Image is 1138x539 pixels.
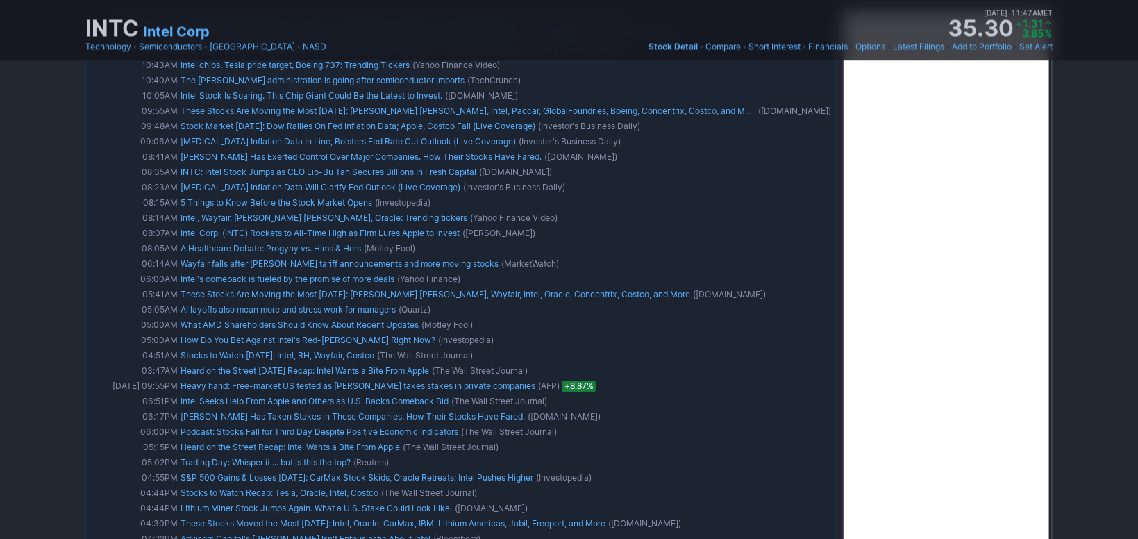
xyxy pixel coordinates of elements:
[1019,40,1053,54] a: Set Alert
[181,274,394,285] a: Intel's comeback is fueled by the promise of more deals
[210,40,295,54] a: [GEOGRAPHIC_DATA]
[181,351,374,361] a: Stocks to Watch [DATE]: Intel, RH, Wayfair, Costco
[887,40,892,54] span: •
[855,40,885,54] a: Options
[463,181,565,195] span: (Investor's Business Daily)
[432,365,528,379] span: (The Wall Street Journal)
[181,519,605,529] a: These Stocks Moved the Most [DATE]: Intel, Oracle, CarMax, IBM, Lithium Americas, Jabil, Freeport...
[89,471,179,486] td: 04:55PM
[181,213,467,224] a: Intel, Wayfair, [PERSON_NAME] [PERSON_NAME], Oracle: Trending tickers
[353,456,389,470] span: (Reuters)
[181,442,400,453] a: Heard on the Street Recap: Intel Wants a Bite From Apple
[455,502,528,516] span: ([DOMAIN_NAME])
[649,42,698,52] span: Stock Detail
[89,517,179,532] td: 04:30PM
[89,150,179,165] td: 08:41AM
[181,335,435,346] a: How Do You Bet Against Intel's Red-[PERSON_NAME] Right Now?
[381,487,477,501] span: (The Wall Street Journal)
[181,91,442,101] a: Intel Stock Is Soaring. This Chip Giant Could Be the Latest to Invest.
[948,18,1013,40] strong: 35.30
[562,381,596,392] span: +8.87%
[984,7,1053,19] span: [DATE] 11:47AM ET
[412,59,500,73] span: (Yahoo Finance Video)
[89,349,179,364] td: 04:51AM
[89,135,179,150] td: 09:06AM
[181,412,525,422] a: [PERSON_NAME] Has Taken Stakes in These Companies. How Their Stocks Have Fared.
[89,486,179,501] td: 04:44PM
[1022,28,1044,40] span: 3.85
[181,290,690,300] a: These Stocks Are Moving the Most [DATE]: [PERSON_NAME] [PERSON_NAME], Wayfair, Intel, Oracle, Con...
[544,151,617,165] span: ([DOMAIN_NAME])
[181,381,535,392] a: Heavy hand: Free-market US tested as [PERSON_NAME] takes stakes in private companies
[649,40,698,54] a: Stock Detail
[758,105,831,119] span: ([DOMAIN_NAME])
[181,397,449,407] a: Intel Seeks Help From Apple and Others as U.S. Backs Comeback Bid
[181,122,535,132] a: Stock Market [DATE]: Dow Rallies On Fed Inflation Data; Apple, Costco Fall (Live Coverage)
[802,40,807,54] span: •
[1013,40,1018,54] span: •
[181,198,372,208] a: 5 Things to Know Before the Stock Market Opens
[181,137,516,147] a: [MEDICAL_DATA] Inflation Data In Line, Bolsters Fed Rate Cut Outlook (Live Coverage)
[1045,28,1053,40] span: %
[89,425,179,440] td: 06:00PM
[742,40,747,54] span: •
[364,242,415,256] span: (Motley Fool)
[1016,18,1044,30] span: +1.31
[462,227,535,241] span: ([PERSON_NAME])
[608,517,681,531] span: ([DOMAIN_NAME])
[89,196,179,211] td: 08:15AM
[181,366,429,376] a: Heard on the Street [DATE] Recap: Intel Wants a Bite From Apple
[445,90,518,103] span: ([DOMAIN_NAME])
[399,304,430,317] span: (Quartz)
[421,319,473,333] span: (Motley Fool)
[181,504,452,514] a: Lithium Miner Stock Jumps Again. What a U.S. Stake Could Look Like.
[375,197,430,210] span: (Investopedia)
[89,58,179,74] td: 10:43AM
[748,40,801,54] a: Short Interest
[89,165,179,181] td: 08:35AM
[89,333,179,349] td: 05:00AM
[89,410,179,425] td: 06:17PM
[89,74,179,89] td: 10:40AM
[181,76,465,86] a: The [PERSON_NAME] administration is going after semiconductor imports
[849,40,854,54] span: •
[181,259,499,269] a: Wayfair falls after [PERSON_NAME] tariff announcements and more moving stocks
[133,40,137,54] span: •
[479,166,552,180] span: ([DOMAIN_NAME])
[89,501,179,517] td: 04:44PM
[181,488,378,499] a: Stocks to Watch Recap: Tesla, Oracle, Intel, Costco
[181,167,476,178] a: INTC: Intel Stock Jumps as CEO Lip-Bu Tan Secures Billions In Fresh Capital
[296,40,301,54] span: •
[470,212,558,226] span: (Yahoo Finance Video)
[705,40,741,54] a: Compare
[519,135,621,149] span: (Investor's Business Daily)
[85,18,139,40] h1: INTC
[403,441,499,455] span: (The Wall Street Journal)
[699,40,704,54] span: •
[181,106,758,117] a: These Stocks Are Moving the Most [DATE]: [PERSON_NAME] [PERSON_NAME], Intel, Paccar, GlobalFoundr...
[397,273,460,287] span: (Yahoo Finance)
[203,40,208,54] span: •
[89,242,179,257] td: 08:05AM
[181,152,542,163] a: [PERSON_NAME] Has Exerted Control Over Major Companies. How Their Stocks Have Fared.
[303,40,326,54] a: NASD
[139,40,202,54] a: Semiconductors
[181,473,533,483] a: S&P 500 Gains & Losses [DATE]: CarMax Stock Skids, Oracle Retreats; Intel Pushes Higher
[89,104,179,119] td: 09:55AM
[377,349,473,363] span: (The Wall Street Journal)
[538,120,640,134] span: (Investor's Business Daily)
[89,318,179,333] td: 05:00AM
[501,258,559,272] span: (MarketWatch)
[89,379,179,395] td: [DATE] 09:55PM
[143,22,210,42] a: Intel Corp
[893,40,944,54] a: Latest Filings
[89,211,179,226] td: 08:14AM
[85,40,131,54] a: Technology
[451,395,547,409] span: (The Wall Street Journal)
[181,60,410,71] a: Intel chips, Tesla price target, Boeing 737: Trending Tickers
[946,40,951,54] span: •
[1007,7,1011,19] span: •
[89,119,179,135] td: 09:48AM
[536,472,592,486] span: (Investopedia)
[89,288,179,303] td: 05:41AM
